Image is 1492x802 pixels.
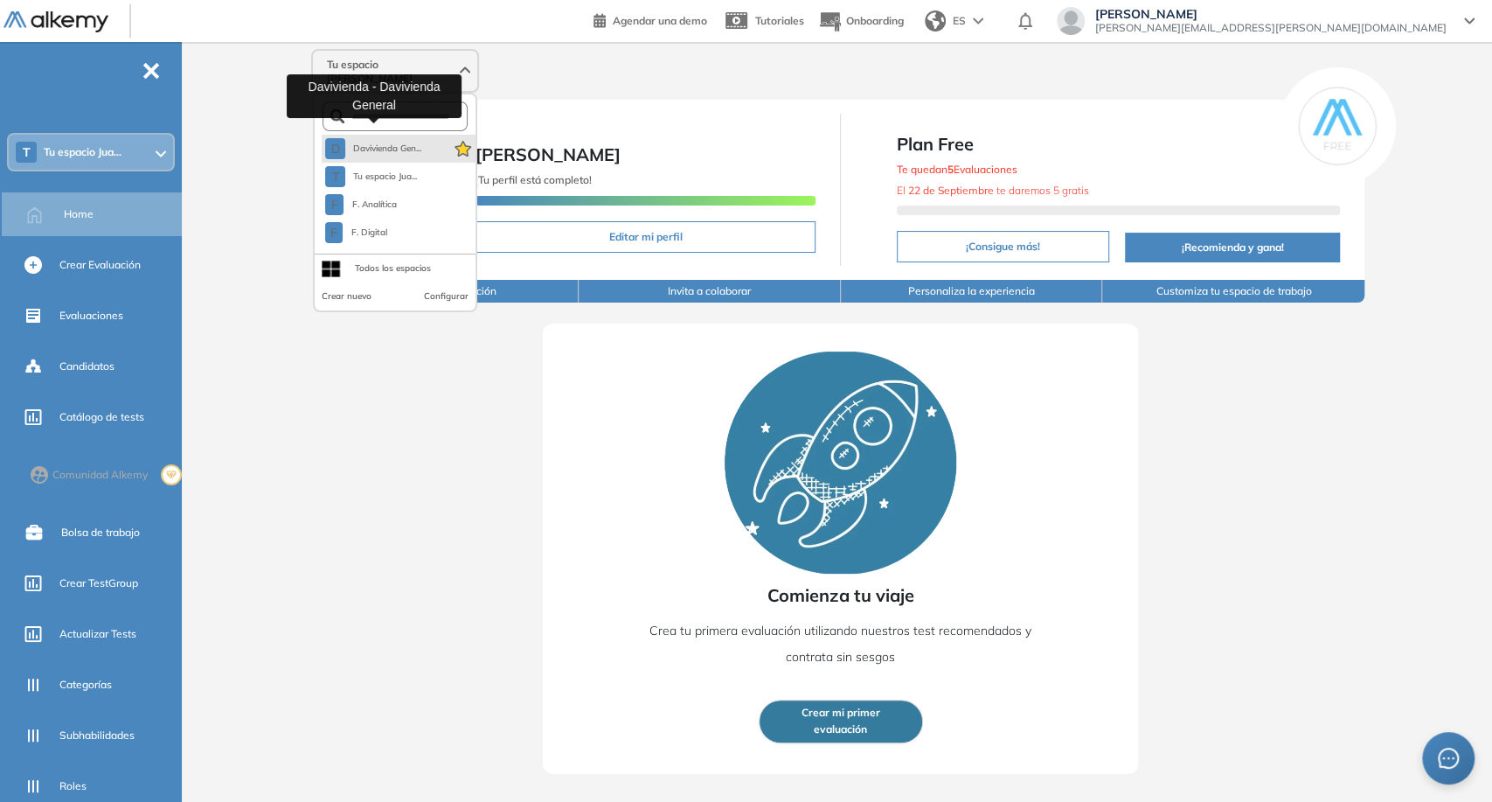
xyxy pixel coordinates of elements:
[64,206,94,222] span: Home
[613,14,707,27] span: Agendar una demo
[1125,233,1340,262] button: ¡Recomienda y gana!
[725,352,956,574] img: Rocket
[1438,748,1459,769] span: message
[59,359,115,374] span: Candidatos
[352,142,421,156] span: Davivienda Gen...
[579,280,841,303] button: Invita a colaborar
[325,166,417,187] button: TTu espacio Jua...
[897,231,1109,262] button: ¡Consigue más!
[629,617,1051,670] p: Crea tu primera evaluación utilizando nuestros test recomendados y contrata sin sesgos
[593,9,707,30] a: Agendar una demo
[841,280,1103,303] button: Personaliza la experiencia
[3,11,108,33] img: Logo
[59,575,138,591] span: Crear TestGroup
[767,582,914,609] span: Comienza tu viaje
[953,13,966,29] span: ES
[59,778,87,794] span: Roles
[846,14,904,27] span: Onboarding
[475,173,592,186] span: ¡Tu perfil está completo!
[973,17,983,24] img: arrow
[475,143,621,165] span: [PERSON_NAME]
[287,74,461,118] div: Davivienda - Davivienda General
[350,198,398,212] span: F. Analítica
[350,226,389,240] span: F. Digital
[325,138,421,159] button: DDavivienda Gen...
[897,184,1089,197] span: El te daremos 5 gratis
[330,226,337,240] span: F
[1095,21,1447,35] span: [PERSON_NAME][EMAIL_ADDRESS][PERSON_NAME][DOMAIN_NAME]
[897,163,1017,176] span: Te quedan Evaluaciones
[818,3,904,40] button: Onboarding
[59,728,135,743] span: Subhabilidades
[59,409,144,425] span: Catálogo de tests
[44,145,121,159] span: Tu espacio Jua...
[59,308,123,324] span: Evaluaciones
[23,145,31,159] span: T
[759,700,923,743] button: Crear mi primerevaluación
[897,131,1340,157] span: Plan Free
[59,257,141,273] span: Crear Evaluación
[355,262,431,275] div: Todos los espacios
[325,194,398,215] button: FF. Analítica
[947,163,954,176] b: 5
[331,198,338,212] span: F
[1095,7,1447,21] span: [PERSON_NAME]
[61,525,140,540] span: Bolsa de trabajo
[802,705,880,722] span: Crear mi primer
[331,170,338,184] span: T
[755,14,804,27] span: Tutoriales
[59,677,112,693] span: Categorías
[327,58,456,86] span: Tu espacio [PERSON_NAME]
[424,289,468,303] button: Configurar
[59,626,136,642] span: Actualizar Tests
[925,10,946,31] img: world
[352,170,417,184] span: Tu espacio Jua...
[814,722,867,738] span: evaluación
[331,142,340,156] span: D
[325,222,389,243] button: FF. Digital
[908,184,994,197] b: 22 de Septiembre
[322,289,371,303] button: Crear nuevo
[1102,280,1364,303] button: Customiza tu espacio de trabajo
[475,221,815,253] button: Editar mi perfil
